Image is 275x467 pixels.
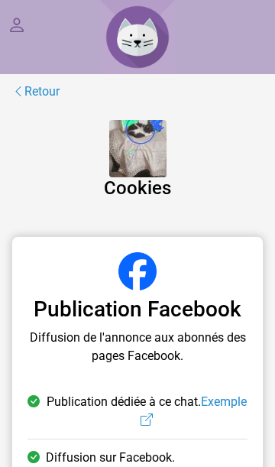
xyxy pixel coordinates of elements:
a: Retour [11,82,60,102]
span: Publication dédiée à ce chat. [46,393,247,430]
img: Facebook [118,252,157,290]
h4: Cookies [11,177,264,199]
span: Diffusion sur Facebook. [46,449,175,467]
a: Exemple [141,394,247,427]
h3: Publication Facebook [27,297,247,323]
p: Diffusion de l'annonce aux abonnés des pages Facebook. [27,329,247,365]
